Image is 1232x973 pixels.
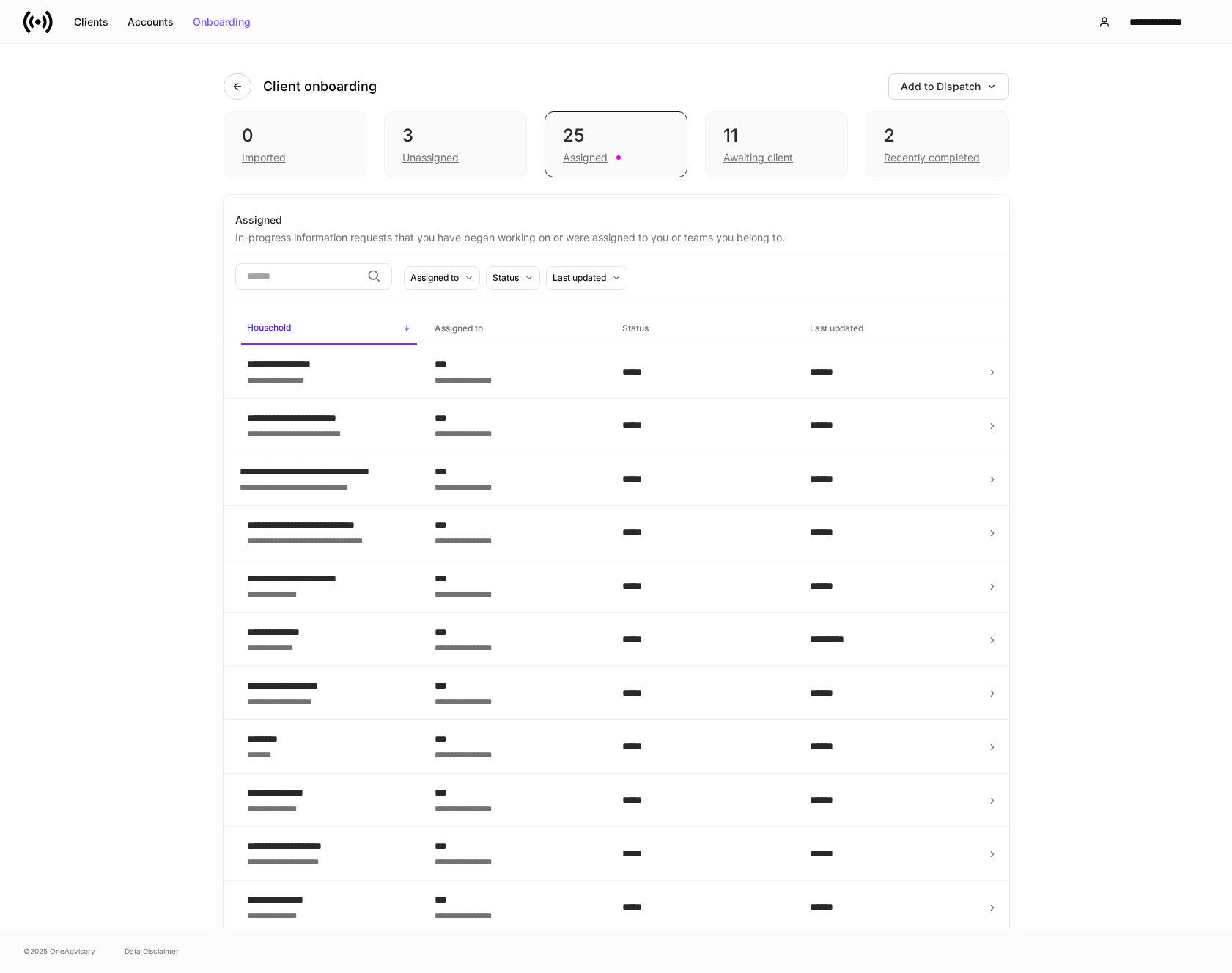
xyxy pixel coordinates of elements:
[263,78,377,95] h4: Client onboarding
[224,111,366,177] div: 0Imported
[804,314,980,344] span: Last updated
[128,17,174,27] div: Accounts
[183,10,260,34] button: Onboarding
[402,124,509,147] div: 3
[884,150,980,165] div: Recently completed
[622,321,649,335] h6: Status
[705,111,848,177] div: 11Awaiting client
[546,266,627,290] button: Last updated
[884,124,990,147] div: 2
[242,150,286,165] div: Imported
[888,73,1009,100] button: Add to Dispatch
[118,10,183,34] button: Accounts
[125,945,179,957] a: Data Disclaimer
[723,124,830,147] div: 11
[435,321,483,335] h6: Assigned to
[64,10,118,34] button: Clients
[410,271,459,284] div: Assigned to
[866,111,1008,177] div: 2Recently completed
[563,124,669,147] div: 25
[402,150,459,165] div: Unassigned
[723,150,793,165] div: Awaiting client
[404,266,480,290] button: Assigned to
[810,321,863,335] h6: Last updated
[616,314,792,344] span: Status
[901,81,997,92] div: Add to Dispatch
[429,314,605,344] span: Assigned to
[553,271,606,284] div: Last updated
[235,213,997,227] div: Assigned
[242,124,348,147] div: 0
[486,266,540,290] button: Status
[563,150,608,165] div: Assigned
[74,17,108,27] div: Clients
[23,945,95,957] span: © 2025 OneAdvisory
[384,111,527,177] div: 3Unassigned
[241,313,417,345] span: Household
[193,17,251,27] div: Onboarding
[247,320,291,334] h6: Household
[493,271,519,284] div: Status
[235,227,997,245] div: In-progress information requests that you have began working on or were assigned to you or teams ...
[545,111,687,177] div: 25Assigned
